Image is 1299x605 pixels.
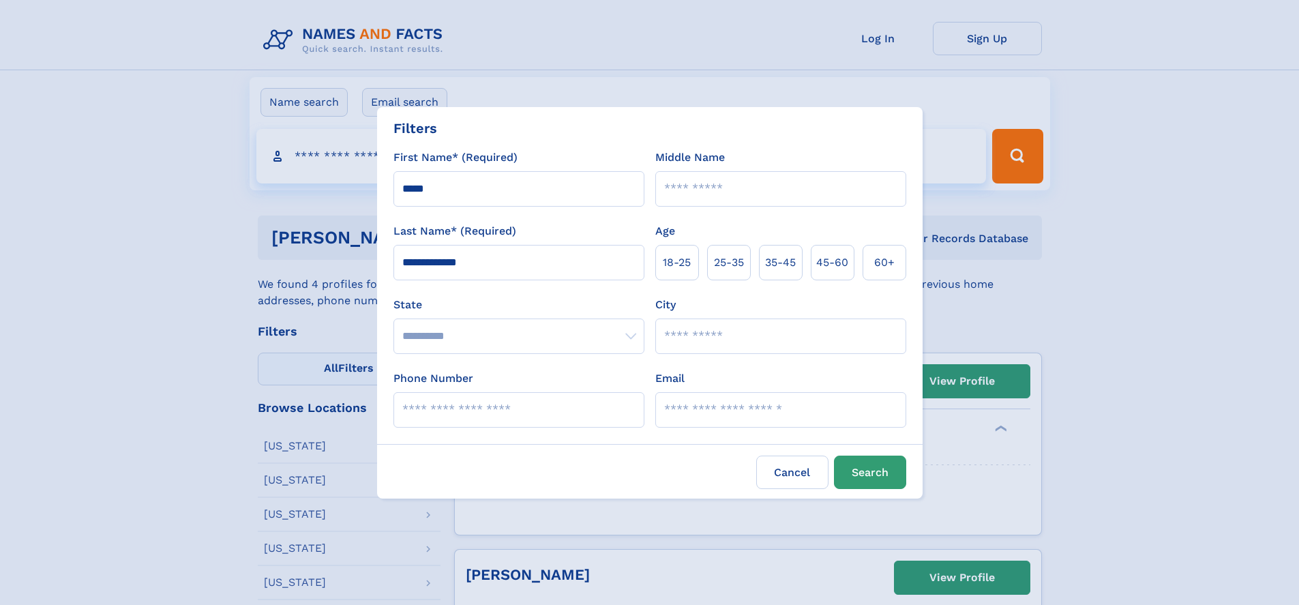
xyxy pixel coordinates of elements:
[655,370,685,387] label: Email
[714,254,744,271] span: 25‑35
[874,254,895,271] span: 60+
[655,149,725,166] label: Middle Name
[765,254,796,271] span: 35‑45
[655,223,675,239] label: Age
[393,297,644,313] label: State
[816,254,848,271] span: 45‑60
[663,254,691,271] span: 18‑25
[655,297,676,313] label: City
[393,223,516,239] label: Last Name* (Required)
[393,149,518,166] label: First Name* (Required)
[756,456,828,489] label: Cancel
[834,456,906,489] button: Search
[393,118,437,138] div: Filters
[393,370,473,387] label: Phone Number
